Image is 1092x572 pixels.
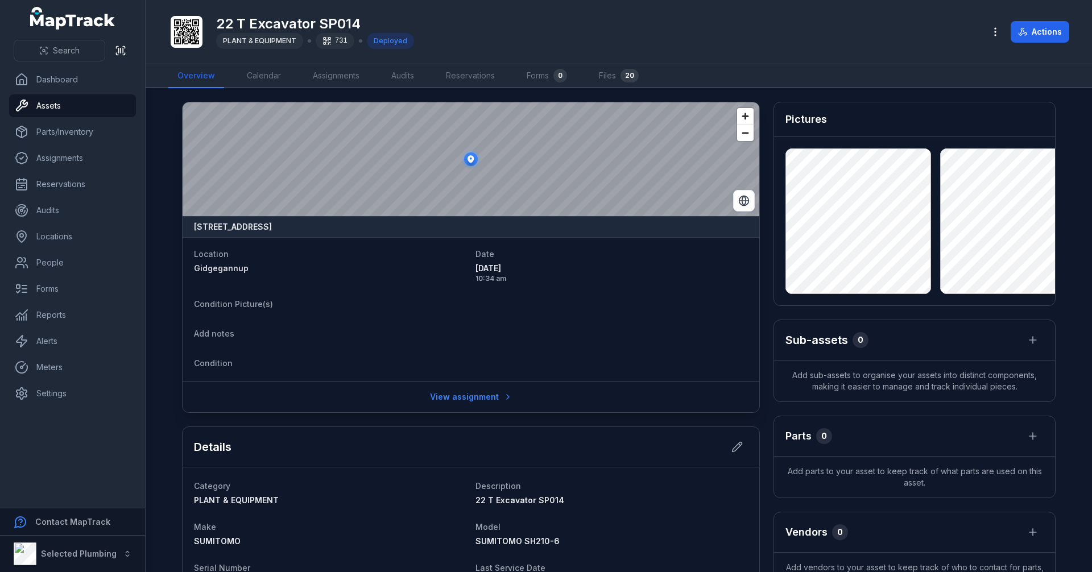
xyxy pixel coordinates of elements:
h1: 22 T Excavator SP014 [216,15,414,33]
button: Zoom in [737,108,754,125]
a: Parts/Inventory [9,121,136,143]
canvas: Map [183,102,759,216]
a: Audits [382,64,423,88]
div: 0 [832,524,848,540]
span: Add sub-assets to organise your assets into distinct components, making it easier to manage and t... [774,360,1055,401]
a: Assignments [304,64,369,88]
span: Condition Picture(s) [194,299,273,309]
a: Forms [9,277,136,300]
div: 0 [816,428,832,444]
span: Model [475,522,500,532]
span: PLANT & EQUIPMENT [194,495,279,505]
span: SUMITOMO [194,536,241,546]
span: PLANT & EQUIPMENT [223,36,296,45]
a: Gidgegannup [194,263,466,274]
time: 8/28/2025, 10:34:28 AM [475,263,748,283]
span: Category [194,481,230,491]
h2: Details [194,439,231,455]
a: Dashboard [9,68,136,91]
button: Search [14,40,105,61]
a: Reports [9,304,136,326]
a: Settings [9,382,136,405]
h3: Parts [785,428,812,444]
strong: [STREET_ADDRESS] [194,221,272,233]
span: SUMITOMO SH210-6 [475,536,560,546]
h3: Vendors [785,524,828,540]
span: 22 T Excavator SP014 [475,495,564,505]
a: Reservations [437,64,504,88]
button: Zoom out [737,125,754,141]
div: 0 [553,69,567,82]
div: 0 [853,332,868,348]
div: Deployed [367,33,414,49]
strong: Contact MapTrack [35,517,110,527]
span: Date [475,249,494,259]
div: 731 [316,33,354,49]
button: Actions [1011,21,1069,43]
span: Add notes [194,329,234,338]
span: Location [194,249,229,259]
strong: Selected Plumbing [41,549,117,558]
a: MapTrack [30,7,115,30]
a: Audits [9,199,136,222]
button: Switch to Satellite View [733,190,755,212]
span: Make [194,522,216,532]
a: Meters [9,356,136,379]
a: Assignments [9,147,136,169]
a: Calendar [238,64,290,88]
a: Alerts [9,330,136,353]
div: 20 [621,69,639,82]
span: Add parts to your asset to keep track of what parts are used on this asset. [774,457,1055,498]
span: [DATE] [475,263,748,274]
h2: Sub-assets [785,332,848,348]
span: Description [475,481,521,491]
span: Gidgegannup [194,263,249,273]
a: Locations [9,225,136,248]
a: People [9,251,136,274]
span: 10:34 am [475,274,748,283]
a: Overview [168,64,224,88]
a: Files20 [590,64,648,88]
a: Reservations [9,173,136,196]
a: Forms0 [518,64,576,88]
span: Search [53,45,80,56]
h3: Pictures [785,111,827,127]
a: Assets [9,94,136,117]
span: Condition [194,358,233,368]
a: View assignment [423,386,520,408]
